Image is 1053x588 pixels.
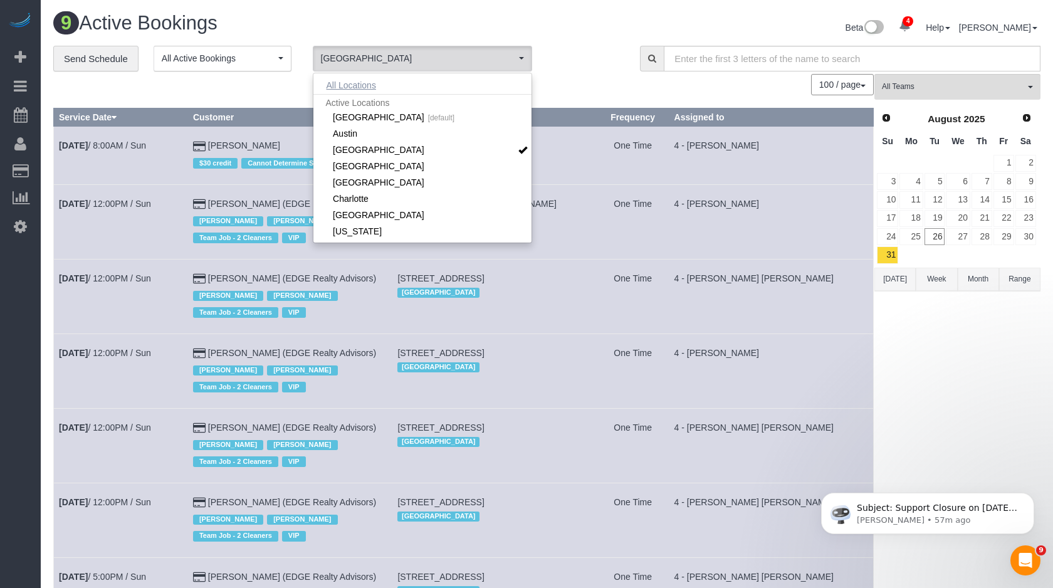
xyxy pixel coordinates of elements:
span: August [928,113,961,124]
li: New Jersey [313,223,532,239]
a: 20 [946,210,970,227]
a: 4 [893,13,917,40]
th: Frequency [597,108,669,127]
b: [DATE] [59,140,88,150]
a: [GEOGRAPHIC_DATA] [313,109,532,125]
span: [STREET_ADDRESS] [397,497,484,507]
td: Service location [392,483,597,557]
a: 6 [946,173,970,190]
a: 18 [899,210,923,227]
span: [GEOGRAPHIC_DATA] [397,362,479,372]
span: VIP [282,233,306,243]
a: 7 [972,173,992,190]
ol: All Teams [874,74,1040,93]
button: Range [999,268,1040,291]
span: [PERSON_NAME] [267,291,337,301]
a: Prev [877,110,895,127]
span: [PERSON_NAME] [193,216,263,226]
span: VIP [282,531,306,541]
button: [DATE] [874,268,916,291]
span: [PERSON_NAME] [267,515,337,525]
a: [PERSON_NAME] (EDGE Realty Advisors) [208,423,376,433]
span: [STREET_ADDRESS] [397,572,484,582]
a: Austin [313,125,532,142]
a: Next [1018,110,1035,127]
a: Automaid Logo [8,13,33,30]
a: 14 [972,191,992,208]
img: New interface [863,20,884,36]
a: 22 [993,210,1014,227]
a: 24 [877,228,898,245]
button: 100 / page [811,74,874,95]
iframe: Intercom notifications message [802,466,1053,554]
div: Location [397,359,591,375]
b: [DATE] [59,497,88,507]
a: [PERSON_NAME] (EDGE Realty Advisors) [208,572,376,582]
b: [DATE] [59,199,88,209]
li: Denver [313,207,532,223]
a: 4 [899,173,923,190]
th: Service Date [54,108,188,127]
td: Service location [392,333,597,408]
b: [DATE] [59,423,88,433]
b: [DATE] [59,348,88,358]
td: Customer [187,408,392,483]
a: 13 [946,191,970,208]
span: Cannot Determine Size [241,158,329,168]
a: [PERSON_NAME] [208,140,280,150]
a: [DATE]/ 5:00PM / Sun [59,572,146,582]
a: 17 [877,210,898,227]
a: 26 [925,228,945,245]
a: [DATE]/ 12:00PM / Sun [59,199,151,209]
a: [DATE]/ 8:00AM / Sun [59,140,146,150]
a: 11 [899,191,923,208]
th: Assigned to [669,108,873,127]
h1: Active Bookings [53,13,538,34]
span: [PERSON_NAME] [267,365,337,375]
td: Frequency [597,259,669,333]
i: Credit Card Payment [193,142,206,151]
a: 28 [972,228,992,245]
span: Sunday [882,136,893,146]
a: [PERSON_NAME] [959,23,1037,33]
span: [PERSON_NAME] [193,440,263,450]
span: Prev [881,113,891,123]
div: Location [397,434,591,450]
a: 9 [1015,173,1036,190]
span: Active Locations [313,94,532,111]
td: Schedule date [54,184,188,259]
span: [GEOGRAPHIC_DATA] [321,52,516,65]
span: $30 credit [193,158,238,168]
nav: Pagination navigation [812,74,874,95]
span: Wednesday [951,136,965,146]
span: VIP [282,307,306,317]
span: Team Job - 2 Cleaners [193,382,278,392]
td: Assigned to [669,259,873,333]
b: [DATE] [59,572,88,582]
span: 2025 [963,113,985,124]
a: [GEOGRAPHIC_DATA] [313,158,532,174]
td: Customer [187,184,392,259]
i: Credit Card Payment [193,200,206,209]
a: 5 [925,173,945,190]
a: [GEOGRAPHIC_DATA] [313,207,532,223]
span: [PERSON_NAME] [267,216,337,226]
li: Bronx [313,158,532,174]
a: Send Schedule [53,46,139,72]
ol: Boston [313,46,532,71]
span: VIP [282,382,306,392]
span: Team Job - 2 Cleaners [193,233,278,243]
a: [DATE]/ 12:00PM / Sun [59,348,151,358]
span: All Teams [882,81,1025,92]
span: [STREET_ADDRESS] [397,423,484,433]
td: Customer [187,333,392,408]
a: [US_STATE] [313,223,532,239]
td: Assigned to [669,127,873,184]
span: Thursday [977,136,987,146]
a: [DATE]/ 12:00PM / Sun [59,423,151,433]
td: Customer [187,483,392,557]
a: [PERSON_NAME] (EDGE Realty Advisors) [208,273,376,283]
a: 19 [925,210,945,227]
